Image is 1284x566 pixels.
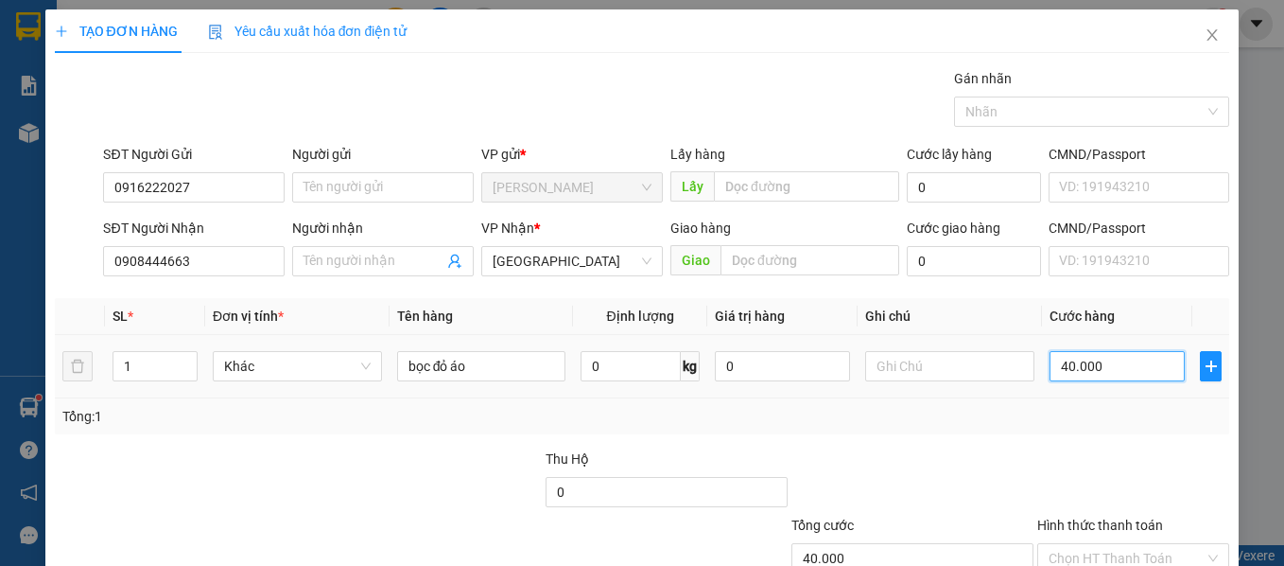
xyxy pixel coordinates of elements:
[1205,27,1220,43] span: close
[1201,359,1221,374] span: plus
[397,309,453,324] span: Tên hàng
[715,309,785,324] span: Giá trị hàng
[1186,9,1239,62] button: Close
[670,221,731,236] span: Giao hàng
[954,71,1012,86] label: Gán nhãn
[865,351,1034,381] input: Ghi Chú
[481,144,663,165] div: VP gửi
[1200,351,1222,381] button: plus
[292,144,474,165] div: Người gửi
[113,309,128,324] span: SL
[447,254,462,269] span: user-add
[397,351,566,381] input: VD: Bàn, Ghế
[714,171,899,202] input: Dọc đường
[292,218,474,239] div: Người nhận
[715,351,850,381] input: 0
[907,172,1041,203] input: Cước lấy hàng
[103,218,285,239] div: SĐT Người Nhận
[62,406,497,427] div: Tổng: 1
[858,298,1042,335] th: Ghi chú
[208,24,408,39] span: Yêu cầu xuất hóa đơn điện tử
[791,518,854,533] span: Tổng cước
[493,173,651,202] span: Phan Thiết
[546,451,589,467] span: Thu Hộ
[1049,144,1230,165] div: CMND/Passport
[224,352,371,380] span: Khác
[607,309,674,324] span: Định lượng
[670,147,725,162] span: Lấy hàng
[481,221,534,236] span: VP Nhận
[907,246,1041,276] input: Cước giao hàng
[55,25,68,38] span: plus
[1037,518,1163,533] label: Hình thức thanh toán
[670,171,714,202] span: Lấy
[103,144,285,165] div: SĐT Người Gửi
[907,147,992,162] label: Cước lấy hàng
[493,247,651,275] span: Đà Lạt
[1050,309,1115,324] span: Cước hàng
[720,245,899,275] input: Dọc đường
[208,25,223,40] img: icon
[670,245,720,275] span: Giao
[907,221,1000,236] label: Cước giao hàng
[681,351,700,381] span: kg
[55,24,178,39] span: TẠO ĐƠN HÀNG
[1049,218,1230,239] div: CMND/Passport
[213,309,284,324] span: Đơn vị tính
[62,351,93,381] button: delete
